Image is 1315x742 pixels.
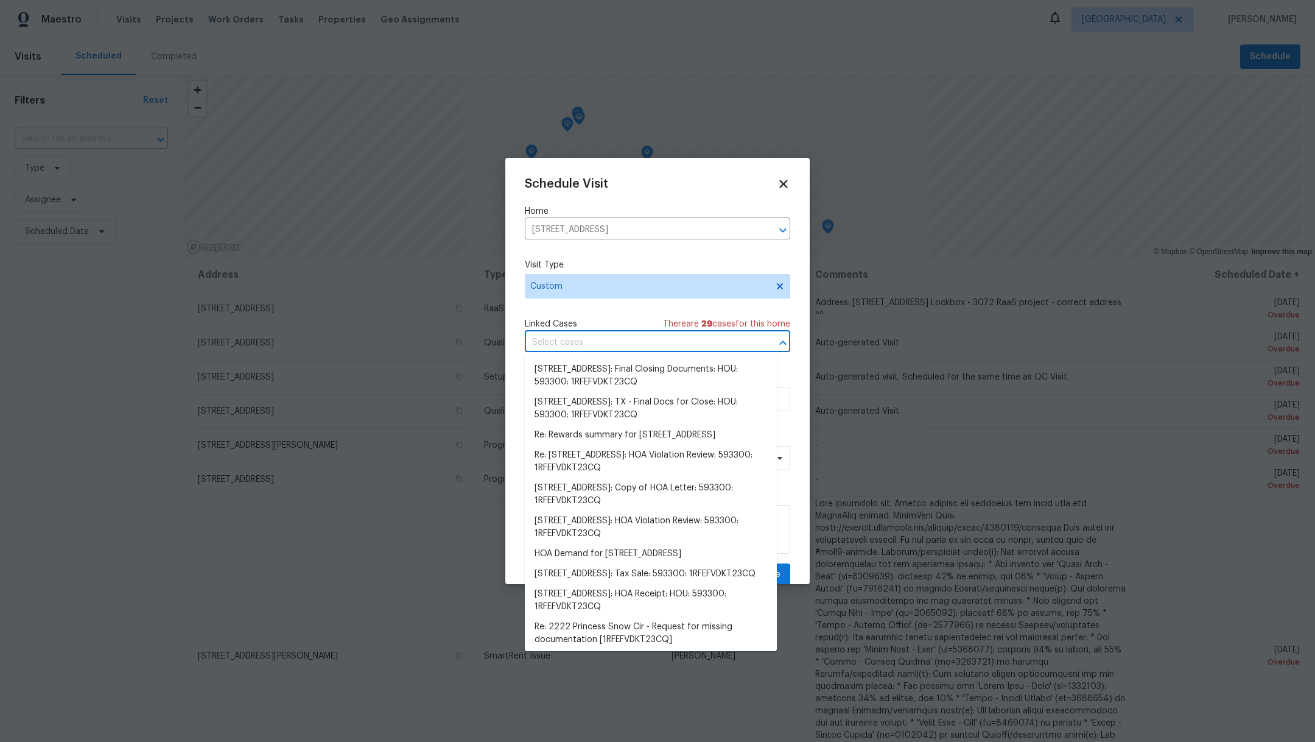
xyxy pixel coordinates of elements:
span: There are case s for this home [663,318,790,330]
li: Re: [STREET_ADDRESS]: HOA Violation Review: 593300: 1RFEFVDKT23CQ [525,445,777,478]
li: [STREET_ADDRESS]: Copy of HOA Letter: 593300: 1RFEFVDKT23CQ [525,478,777,511]
li: [STREET_ADDRESS]: HOA Receipt: HOU: 593300: 1RFEFVDKT23CQ [525,584,777,617]
li: Re: 2222 Princess Snow Cir - Request for missing documentation [1RFEFVDKT23CQ] [525,617,777,650]
span: Linked Cases [525,318,577,330]
button: Open [774,222,791,239]
span: 29 [701,320,712,328]
li: [STREET_ADDRESS]: Tax Sale: 593300: 1RFEFVDKT23CQ [525,564,777,584]
li: HOA Demand for [STREET_ADDRESS] [525,544,777,564]
li: [STREET_ADDRESS]: TX - Final Docs for Close: HOU: 593300: 1RFEFVDKT23CQ [525,392,777,425]
li: [STREET_ADDRESS]: Survey Approved: 593300: 1RFEFVDKT23CQ [525,650,777,683]
input: Select cases [525,333,756,352]
li: Re: Rewards summary for [STREET_ADDRESS] [525,425,777,445]
button: Close [774,334,791,352]
span: Schedule Visit [525,178,608,190]
label: Visit Type [525,259,790,271]
label: Home [525,205,790,217]
span: Custom [530,280,767,292]
span: Close [777,177,790,191]
input: Enter in an address [525,221,756,239]
li: [STREET_ADDRESS]: Final Closing Documents: HOU: 593300: 1RFEFVDKT23CQ [525,359,777,392]
li: [STREET_ADDRESS]: HOA Violation Review: 593300: 1RFEFVDKT23CQ [525,511,777,544]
